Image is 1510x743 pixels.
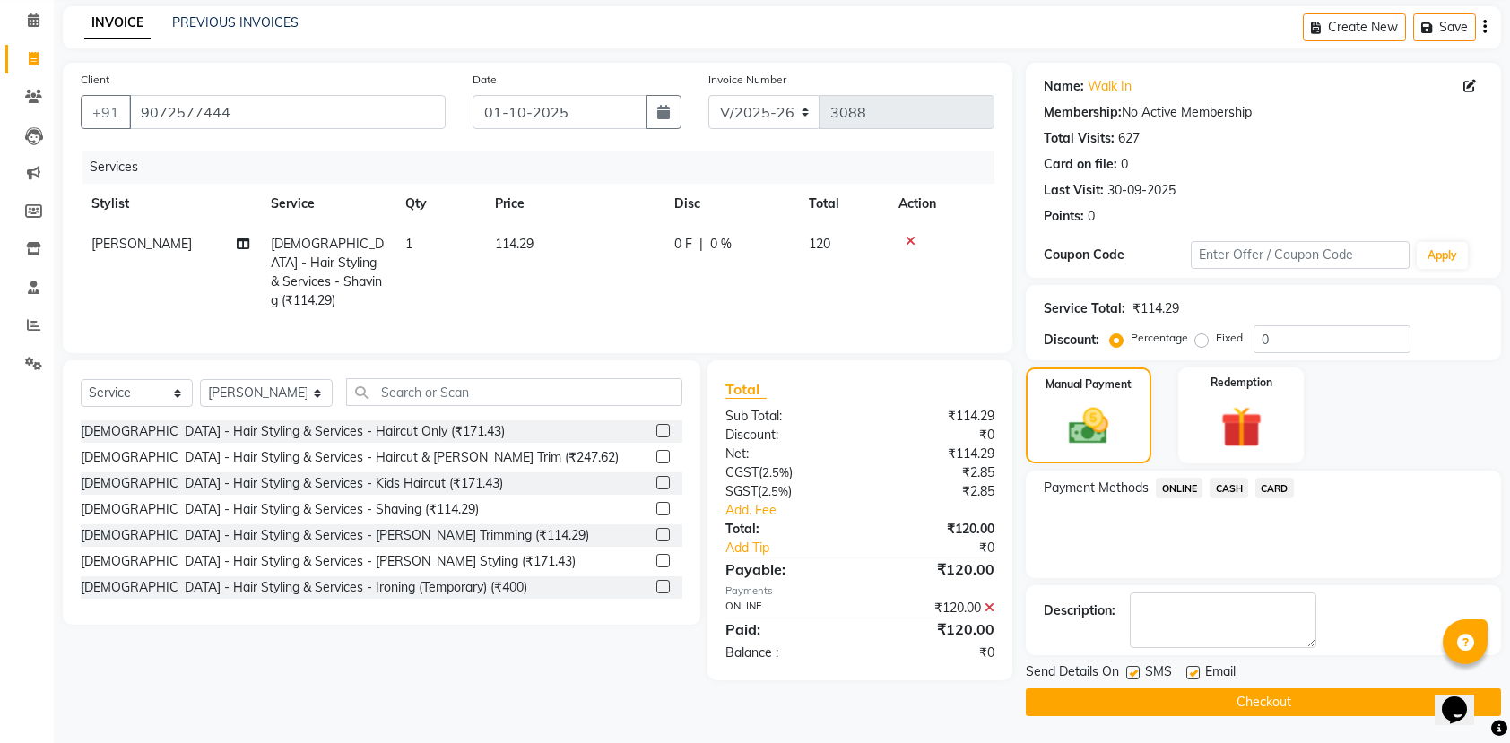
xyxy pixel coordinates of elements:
div: Membership: [1044,103,1122,122]
div: [DEMOGRAPHIC_DATA] - Hair Styling & Services - Shaving (₹114.29) [81,500,479,519]
th: Price [484,184,664,224]
th: Service [260,184,395,224]
button: +91 [81,95,131,129]
div: ₹120.00 [860,618,1008,640]
button: Create New [1303,13,1406,41]
div: Points: [1044,207,1084,226]
div: Balance : [712,644,860,662]
div: 0 [1088,207,1095,226]
button: Save [1413,13,1476,41]
div: ONLINE [712,599,860,618]
div: ₹120.00 [860,599,1008,618]
span: CARD [1255,478,1294,498]
th: Total [798,184,888,224]
span: [DEMOGRAPHIC_DATA] - Hair Styling & Services - Shaving (₹114.29) [271,236,384,308]
div: ₹0 [885,539,1009,557]
div: Services [82,151,1008,184]
span: CASH [1210,478,1248,498]
span: 0 % [710,235,732,254]
div: Name: [1044,77,1084,96]
div: Discount: [1044,331,1099,350]
div: Sub Total: [712,407,860,426]
div: Service Total: [1044,299,1125,318]
th: Stylist [81,184,260,224]
div: ₹114.29 [860,407,1008,426]
label: Invoice Number [708,72,786,88]
span: 1 [405,236,412,252]
div: No Active Membership [1044,103,1483,122]
div: 30-09-2025 [1107,181,1176,200]
button: Apply [1417,242,1468,269]
div: [DEMOGRAPHIC_DATA] - Hair Styling & Services - Ironing (Temporary) (₹400) [81,578,527,597]
div: [DEMOGRAPHIC_DATA] - Hair Styling & Services - Kids Haircut (₹171.43) [81,474,503,493]
div: 627 [1118,129,1140,148]
a: Walk In [1088,77,1132,96]
div: ₹114.29 [860,445,1008,463]
div: ( ) [712,482,860,501]
div: 0 [1121,155,1128,174]
th: Qty [395,184,484,224]
div: Card on file: [1044,155,1117,174]
div: [DEMOGRAPHIC_DATA] - Hair Styling & Services - Haircut & [PERSON_NAME] Trim (₹247.62) [81,448,619,467]
label: Redemption [1211,375,1272,391]
div: ₹120.00 [860,520,1008,539]
div: ₹0 [860,644,1008,662]
div: Net: [712,445,860,463]
span: 114.29 [495,236,534,252]
div: Payable: [712,558,860,580]
th: Action [888,184,994,224]
div: Coupon Code [1044,246,1190,264]
span: 2.5% [761,484,788,498]
div: ₹0 [860,426,1008,445]
input: Enter Offer / Coupon Code [1191,241,1410,269]
div: Total Visits: [1044,129,1115,148]
div: Paid: [712,618,860,640]
label: Fixed [1216,330,1243,346]
span: 120 [809,236,830,252]
label: Client [81,72,109,88]
span: SGST [725,483,758,499]
img: _cash.svg [1056,403,1121,449]
span: 0 F [674,235,692,254]
div: Last Visit: [1044,181,1104,200]
div: ₹114.29 [1132,299,1179,318]
span: CGST [725,464,759,480]
div: [DEMOGRAPHIC_DATA] - Hair Styling & Services - [PERSON_NAME] Trimming (₹114.29) [81,526,589,545]
label: Manual Payment [1046,376,1132,393]
span: | [699,235,703,254]
iframe: chat widget [1435,671,1492,725]
a: Add Tip [712,539,885,557]
a: PREVIOUS INVOICES [172,14,299,30]
span: [PERSON_NAME] [91,236,192,252]
span: Email [1205,662,1236,685]
div: Description: [1044,601,1115,620]
div: Discount: [712,426,860,445]
div: ₹120.00 [860,558,1008,580]
span: Send Details On [1026,662,1119,685]
a: Add. Fee [712,501,1008,520]
input: Search or Scan [346,378,682,406]
div: ₹2.85 [860,463,1008,482]
span: 2.5% [762,465,789,479]
div: Payments [725,583,994,599]
div: [DEMOGRAPHIC_DATA] - Hair Styling & Services - Haircut Only (₹171.43) [81,422,505,441]
img: _gift.svg [1208,402,1275,453]
div: Total: [712,520,860,539]
button: Checkout [1026,688,1501,716]
span: Payment Methods [1044,479,1149,497]
span: SMS [1145,662,1172,685]
input: Search by Name/Mobile/Email/Code [129,95,446,129]
div: ₹2.85 [860,482,1008,501]
label: Date [473,72,497,88]
span: ONLINE [1156,478,1202,498]
div: ( ) [712,463,860,482]
span: Total [725,380,767,399]
div: [DEMOGRAPHIC_DATA] - Hair Styling & Services - [PERSON_NAME] Styling (₹171.43) [81,552,576,571]
a: INVOICE [84,7,151,39]
label: Percentage [1131,330,1188,346]
th: Disc [664,184,798,224]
